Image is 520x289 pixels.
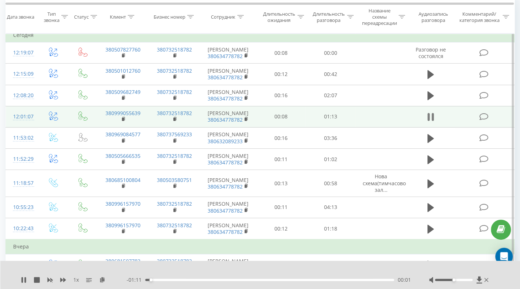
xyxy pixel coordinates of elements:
td: [PERSON_NAME] [200,106,256,127]
td: 00:08 [256,42,305,64]
a: 380501012760 [105,67,140,74]
td: 00:16 [256,85,305,106]
a: 380634778782 [208,74,243,81]
a: 380999055639 [105,110,140,117]
span: - 01:11 [127,276,145,284]
td: 00:08 [256,106,305,127]
td: [PERSON_NAME] [200,254,256,275]
a: 380732518782 [157,222,192,229]
a: 380685100804 [105,176,140,183]
div: Бизнес номер [154,14,185,20]
a: 380732518782 [157,110,192,117]
div: Комментарий/категория звонка [458,11,501,23]
td: 01:02 [305,149,355,170]
td: 00:00 [305,42,355,64]
a: 380732518782 [157,152,192,159]
a: 380996157970 [105,222,140,229]
td: 03:36 [305,128,355,149]
a: 380634778782 [208,207,243,214]
a: 380732518782 [157,258,192,265]
td: 04:13 [305,197,355,218]
td: [PERSON_NAME] [200,218,256,240]
a: 380634778782 [208,159,243,166]
td: 00:42 [305,64,355,85]
div: 12:19:07 [13,46,30,60]
td: 00:54 [305,254,355,275]
div: Accessibility label [452,278,455,281]
a: 380634778782 [208,228,243,235]
td: [PERSON_NAME] [200,128,256,149]
div: 11:53:02 [13,131,30,145]
div: Длительность разговора [312,11,345,23]
td: [PERSON_NAME] [200,85,256,106]
a: 380509682749 [105,88,140,95]
a: 380737569233 [157,131,192,138]
div: 10:55:23 [13,200,30,214]
a: 380681597783 [105,258,140,265]
a: 380732518782 [157,46,192,53]
td: 01:13 [305,106,355,127]
td: Сегодня [6,28,515,42]
td: 00:12 [256,64,305,85]
td: 00:09 [256,254,305,275]
div: Аудиозапись разговора [413,11,453,23]
a: 380634778782 [208,116,243,123]
a: 380634778782 [208,95,243,102]
td: Вчера [6,239,515,254]
span: 00:01 [398,276,411,284]
td: 00:12 [256,218,305,240]
div: 11:52:29 [13,152,30,166]
div: Accessibility label [150,278,153,281]
span: 1 x [73,276,79,284]
div: 10:22:43 [13,221,30,236]
a: 380505666535 [105,152,140,159]
div: Клиент [110,14,126,20]
div: Название схемы переадресации [362,8,397,26]
a: 380634778782 [208,53,243,60]
div: Open Intercom Messenger [495,248,513,265]
td: [PERSON_NAME] [200,197,256,218]
td: 00:11 [256,149,305,170]
td: [PERSON_NAME] [200,64,256,85]
a: 380732518782 [157,88,192,95]
td: [PERSON_NAME] [200,170,256,197]
div: 12:15:09 [13,67,30,81]
div: 12:08:20 [13,88,30,103]
td: [PERSON_NAME] [200,42,256,64]
a: 380503580751 [157,176,192,183]
div: Тип звонка [44,11,59,23]
td: 01:18 [305,218,355,240]
td: 00:16 [256,128,305,149]
td: 02:07 [305,85,355,106]
td: 00:13 [256,170,305,197]
span: Нова схема(тимчасово зал... [362,173,405,193]
td: 00:11 [256,197,305,218]
div: 12:01:07 [13,110,30,124]
td: [PERSON_NAME] [200,149,256,170]
div: Статус [74,14,89,20]
a: 380732518782 [157,200,192,207]
div: Длительность ожидания [262,11,295,23]
div: Сотрудник [211,14,235,20]
a: 380632089233 [208,138,243,145]
div: Дата звонка [7,14,34,20]
a: 380507827760 [105,46,140,53]
a: 380996157970 [105,200,140,207]
a: 380634778782 [208,183,243,190]
span: Разговор не состоялся [416,46,446,60]
td: 00:58 [305,170,355,197]
div: 11:18:57 [13,176,30,190]
a: 380969084577 [105,131,140,138]
div: 18:46:13 [13,258,30,272]
a: 380732518782 [157,67,192,74]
